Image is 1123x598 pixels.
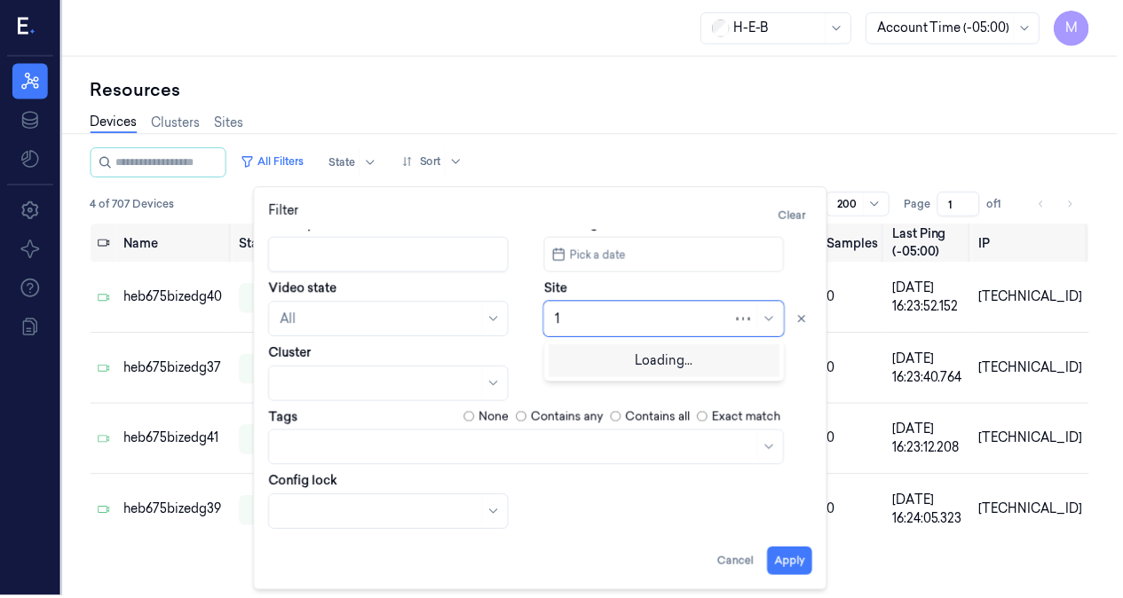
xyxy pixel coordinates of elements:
[984,289,1087,308] div: [TECHNICAL_ID]
[91,78,1095,103] div: Resources
[984,502,1087,521] div: [TECHNICAL_ID]
[547,238,788,273] button: Pick a date
[824,224,890,264] th: Samples
[270,474,339,492] label: Config lock
[629,410,693,428] label: Contains all
[1034,193,1087,217] nav: pagination
[270,413,299,425] label: Tags
[547,280,570,298] label: Site
[984,431,1087,450] div: [TECHNICAL_ID]
[91,197,175,213] span: 4 of 707 Devices
[270,202,817,231] div: Filter
[714,549,764,578] button: Cancel
[91,114,138,134] a: Devices
[992,197,1020,213] span: of 1
[831,431,882,450] div: 0
[716,410,785,428] label: Exact match
[897,493,969,531] div: [DATE] 16:24:05.323
[775,202,817,231] button: Clear
[270,345,312,363] label: Cluster
[977,224,1095,264] th: IP
[569,248,629,264] span: Pick a date
[890,224,977,264] th: Last Ping (-05:00)
[270,280,338,298] label: Video state
[897,280,969,318] div: [DATE] 16:23:52.152
[897,351,969,389] div: [DATE] 16:23:40.764
[215,114,244,133] a: Sites
[897,422,969,460] div: [DATE] 16:23:12.208
[117,224,233,264] th: Name
[124,360,226,379] div: heb675bizedg37
[551,346,784,379] div: Loading...
[1059,11,1095,46] button: M
[481,410,511,428] label: None
[771,549,817,578] button: Apply
[241,427,307,455] div: ready
[534,410,606,428] label: Contains any
[124,289,226,308] div: heb675bizedg40
[241,285,307,313] div: ready
[241,356,307,384] div: ready
[831,360,882,379] div: 0
[908,197,935,213] span: Page
[241,498,307,526] div: ready
[831,289,882,308] div: 0
[831,502,882,521] div: 0
[152,114,201,133] a: Clusters
[124,431,226,450] div: heb675bizedg41
[233,224,314,264] th: State
[124,502,226,521] div: heb675bizedg39
[984,360,1087,379] div: [TECHNICAL_ID]
[234,148,312,177] button: All Filters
